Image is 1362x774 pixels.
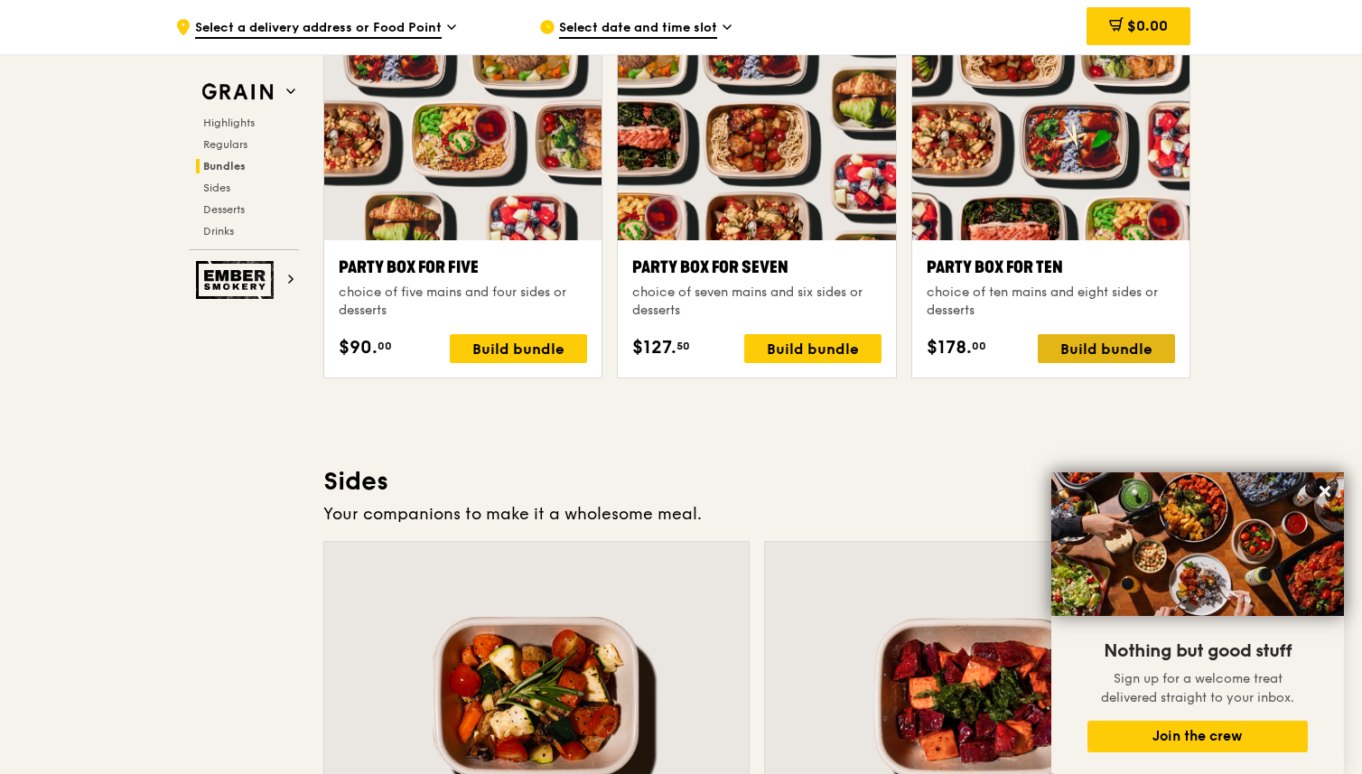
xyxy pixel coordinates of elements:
[339,255,587,280] div: Party Box for Five
[1101,671,1294,705] span: Sign up for a welcome treat delivered straight to your inbox.
[1311,477,1339,506] button: Close
[203,182,230,194] span: Sides
[1127,17,1168,34] span: $0.00
[339,334,378,361] span: $90.
[972,339,986,353] span: 00
[1087,721,1308,752] button: Join the crew
[676,339,690,353] span: 50
[203,138,247,151] span: Regulars
[927,255,1175,280] div: Party Box for Ten
[339,284,587,320] div: choice of five mains and four sides or desserts
[450,334,587,363] div: Build bundle
[744,334,882,363] div: Build bundle
[632,284,881,320] div: choice of seven mains and six sides or desserts
[203,203,245,216] span: Desserts
[323,465,1190,498] h3: Sides
[378,339,392,353] span: 00
[195,19,442,39] span: Select a delivery address or Food Point
[323,501,1190,527] div: Your companions to make it a wholesome meal.
[927,284,1175,320] div: choice of ten mains and eight sides or desserts
[196,261,279,299] img: Ember Smokery web logo
[196,76,279,108] img: Grain web logo
[203,225,234,238] span: Drinks
[559,19,717,39] span: Select date and time slot
[632,334,676,361] span: $127.
[927,334,972,361] span: $178.
[203,117,255,129] span: Highlights
[1104,640,1292,662] span: Nothing but good stuff
[1051,472,1344,616] img: DSC07876-Edit02-Large.jpeg
[203,160,246,173] span: Bundles
[1038,334,1175,363] div: Build bundle
[632,255,881,280] div: Party Box for Seven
